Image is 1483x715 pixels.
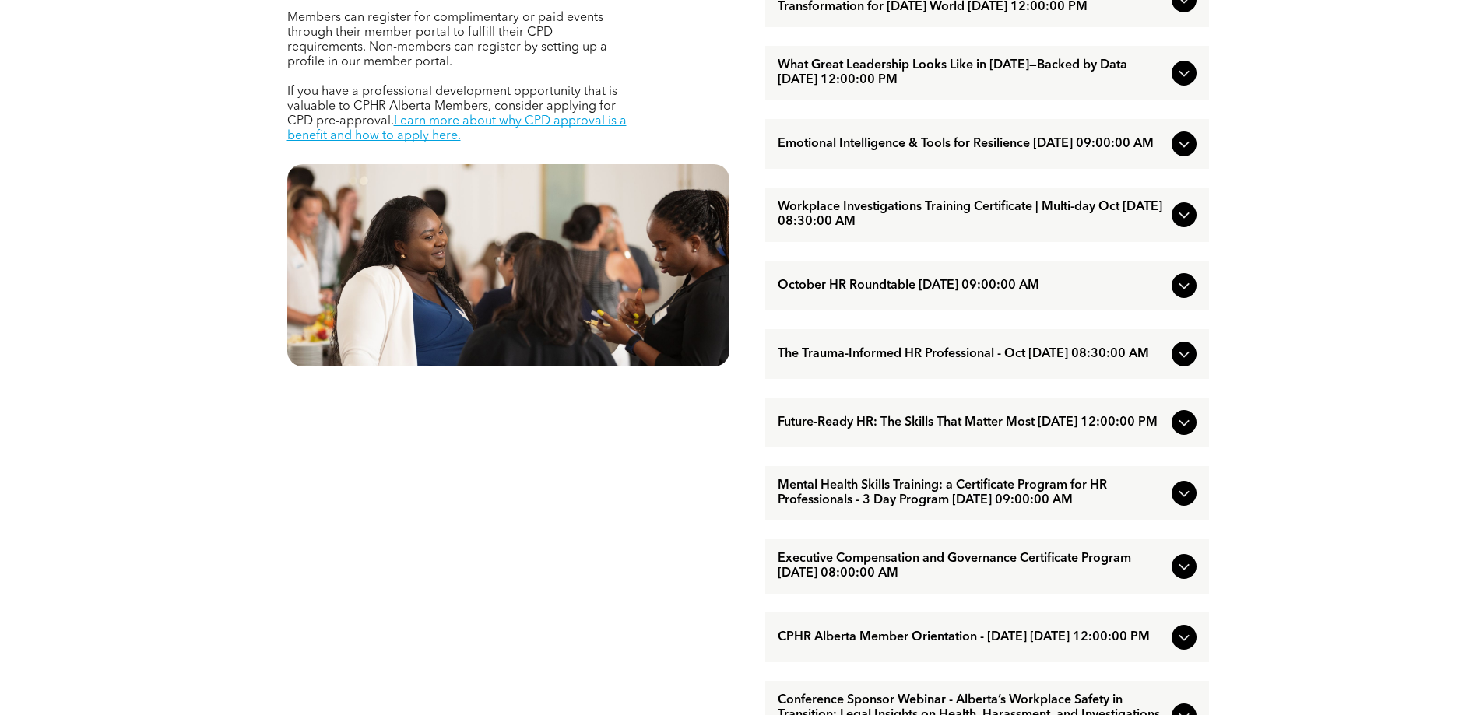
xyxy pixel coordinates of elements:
[778,552,1165,581] span: Executive Compensation and Governance Certificate Program [DATE] 08:00:00 AM
[778,415,1165,430] span: Future-Ready HR: The Skills That Matter Most [DATE] 12:00:00 PM
[287,86,617,128] span: If you have a professional development opportunity that is valuable to CPHR Alberta Members, cons...
[778,347,1165,362] span: The Trauma-Informed HR Professional - Oct [DATE] 08:30:00 AM
[778,630,1165,645] span: CPHR Alberta Member Orientation - [DATE] [DATE] 12:00:00 PM
[287,115,627,142] a: Learn more about why CPD approval is a benefit and how to apply here.
[287,12,607,68] span: Members can register for complimentary or paid events through their member portal to fulfill thei...
[778,478,1165,508] span: Mental Health Skills Training: a Certificate Program for HR Professionals - 3 Day Program [DATE] ...
[778,137,1165,152] span: Emotional Intelligence & Tools for Resilience [DATE] 09:00:00 AM
[778,279,1165,293] span: October HR Roundtable [DATE] 09:00:00 AM
[778,200,1165,230] span: Workplace Investigations Training Certificate | Multi-day Oct [DATE] 08:30:00 AM
[778,58,1165,88] span: What Great Leadership Looks Like in [DATE]—Backed by Data [DATE] 12:00:00 PM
